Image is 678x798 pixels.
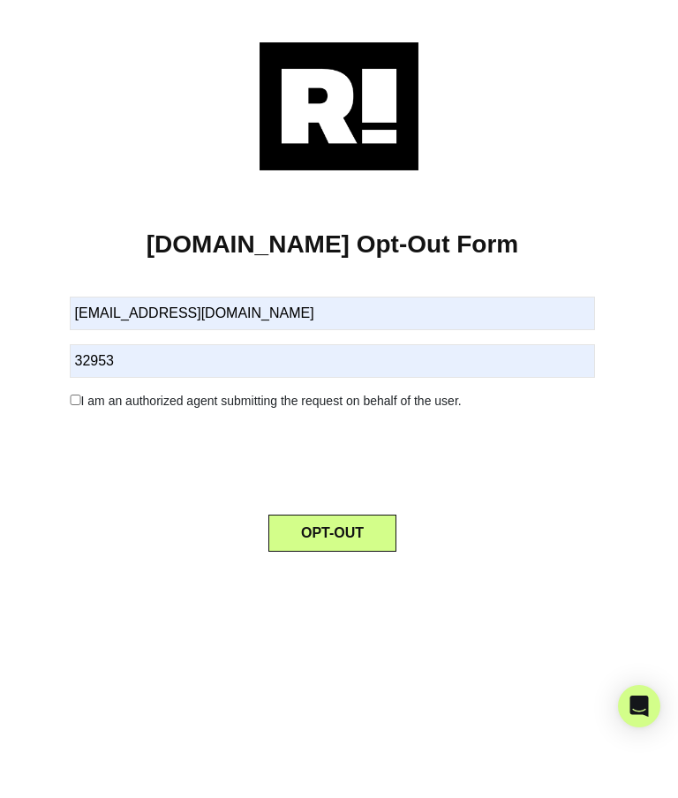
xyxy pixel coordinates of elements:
div: I am an authorized agent submitting the request on behalf of the user. [56,392,609,410]
input: Zipcode [70,344,596,378]
h1: [DOMAIN_NAME] Opt-Out Form [26,230,638,260]
iframe: reCAPTCHA [199,425,467,493]
button: OPT-OUT [268,515,396,552]
img: Retention.com [260,42,418,170]
div: Open Intercom Messenger [618,685,660,727]
input: Email Address [70,297,596,330]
